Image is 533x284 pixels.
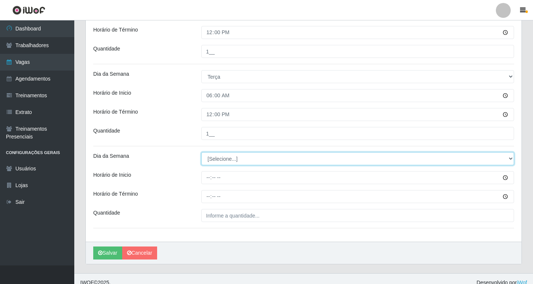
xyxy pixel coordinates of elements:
input: 00:00 [201,108,514,121]
label: Horário de Término [93,190,138,198]
a: Cancelar [122,247,157,259]
label: Dia da Semana [93,152,129,160]
label: Horário de Inicio [93,171,131,179]
input: 00:00 [201,26,514,39]
img: CoreUI Logo [12,6,45,15]
label: Dia da Semana [93,70,129,78]
button: Salvar [93,247,122,259]
label: Quantidade [93,45,120,53]
input: Informe a quantidade... [201,127,514,140]
label: Quantidade [93,209,120,217]
label: Horário de Término [93,26,138,34]
input: 00:00 [201,190,514,203]
label: Horário de Término [93,108,138,116]
input: 00:00 [201,171,514,184]
label: Quantidade [93,127,120,135]
input: Informe a quantidade... [201,209,514,222]
label: Horário de Inicio [93,89,131,97]
input: Informe a quantidade... [201,45,514,58]
input: 00:00 [201,89,514,102]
